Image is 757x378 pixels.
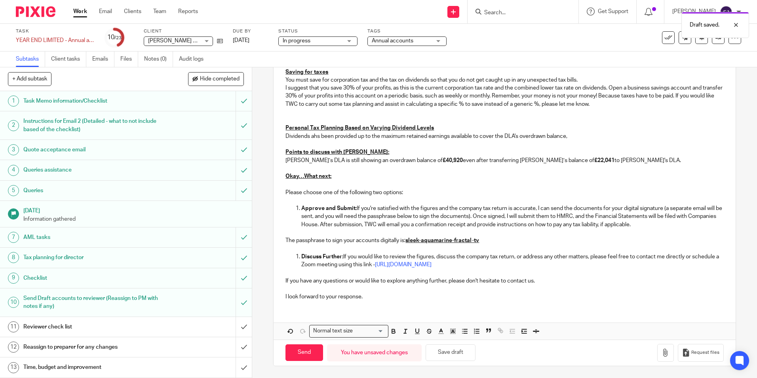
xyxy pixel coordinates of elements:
[691,349,719,356] span: Request files
[179,52,209,67] a: Audit logs
[23,205,244,215] h1: [DATE]
[23,144,160,156] h1: Quote acceptance email
[233,28,268,34] label: Due by
[8,144,19,155] div: 3
[301,253,723,269] p: If you would like to review the figures, discuss the company tax return, or address any other mat...
[124,8,141,15] a: Clients
[8,72,51,86] button: + Add subtask
[23,321,160,333] h1: Reviewer check list
[285,189,723,197] p: Please choose one of the following two options:
[301,206,357,211] strong: Approve and Submit:
[23,215,244,223] p: Information gathered
[285,277,723,285] p: If you have any questions or would like to explore anything further, please don't hesitate to con...
[73,8,87,15] a: Work
[8,95,19,107] div: 1
[8,185,19,196] div: 5
[188,72,244,86] button: Hide completed
[200,76,240,82] span: Hide completed
[23,292,160,313] h1: Send Draft accounts to reviewer (Reassign to PM with notes if any)
[23,361,160,373] h1: Time, budget and improvement
[8,342,19,353] div: 12
[120,52,138,67] a: Files
[144,28,223,34] label: Client
[92,52,114,67] a: Emails
[144,52,173,67] a: Notes (0)
[278,28,358,34] label: Status
[16,6,55,17] img: Pixie
[99,8,112,15] a: Email
[8,252,19,263] div: 8
[367,28,447,34] label: Tags
[678,344,724,362] button: Request files
[8,232,19,243] div: 7
[23,341,160,353] h1: Reassign to preparer for any changes
[690,21,719,29] p: Draft saved.
[23,164,160,176] h1: Queries assistance
[327,344,422,361] div: You have unsaved changes
[8,362,19,373] div: 13
[301,254,343,260] strong: Discuss Further:
[8,120,19,131] div: 2
[355,327,384,335] input: Search for option
[720,6,732,18] img: svg%3E
[23,185,160,197] h1: Queries
[285,69,328,75] u: Saving for taxes
[107,33,122,42] div: 10
[283,38,310,44] span: In progress
[372,38,413,44] span: Annual accounts
[285,344,323,361] input: Send
[285,174,331,179] u: Okay…What next:
[285,125,434,131] u: Personal Tax Planning Based on Varying Dividend Levels
[443,158,463,163] strong: £40,920
[285,76,723,84] p: You must save for corporation tax and the tax on dividends so that you do not get caught up in an...
[285,132,723,140] p: Dividends ahs been provided up to the maximum retained earnings available to cover the DLA's over...
[301,204,723,229] p: If you're satisfied with the figures and the company tax return is accurate, I can send the docum...
[23,272,160,284] h1: Checklist
[178,8,198,15] a: Reports
[285,293,723,301] p: I look forward to your response.
[16,36,95,44] div: YEAR END LIMITED - Annual accounts and CT600 return (limited companies)
[23,252,160,263] h1: Tax planning for director
[23,115,160,136] h1: Instructions for Email 2 (Detailed - what to not include based of the checklist)
[405,238,479,243] u: sleek-aquamarine-fractal-tv
[16,28,95,34] label: Task
[16,52,45,67] a: Subtasks
[285,237,723,244] p: The passphrase to sign your accounts digitally is:
[153,8,166,15] a: Team
[309,325,388,337] div: Search for option
[51,52,86,67] a: Client tasks
[233,38,249,43] span: [DATE]
[23,231,160,243] h1: AML tasks
[8,165,19,176] div: 4
[311,327,354,335] span: Normal text size
[8,273,19,284] div: 9
[114,36,122,40] small: /23
[285,149,389,155] u: Points to discuss with [PERSON_NAME]:
[594,158,614,163] strong: £22,041
[8,297,19,308] div: 10
[285,84,723,108] p: I suggest that you save 30% of your profits, as this is the current corporation tax rate and the ...
[23,95,160,107] h1: Task Memo information/Checklist
[285,157,723,173] p: [PERSON_NAME]’s DLA is still showing an overdrawn balance of even after transferring [PERSON_NAME...
[8,321,19,332] div: 11
[375,262,432,267] a: [URL][DOMAIN_NAME]
[426,344,476,361] button: Save draft
[148,38,228,44] span: [PERSON_NAME] Enterprise Ltd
